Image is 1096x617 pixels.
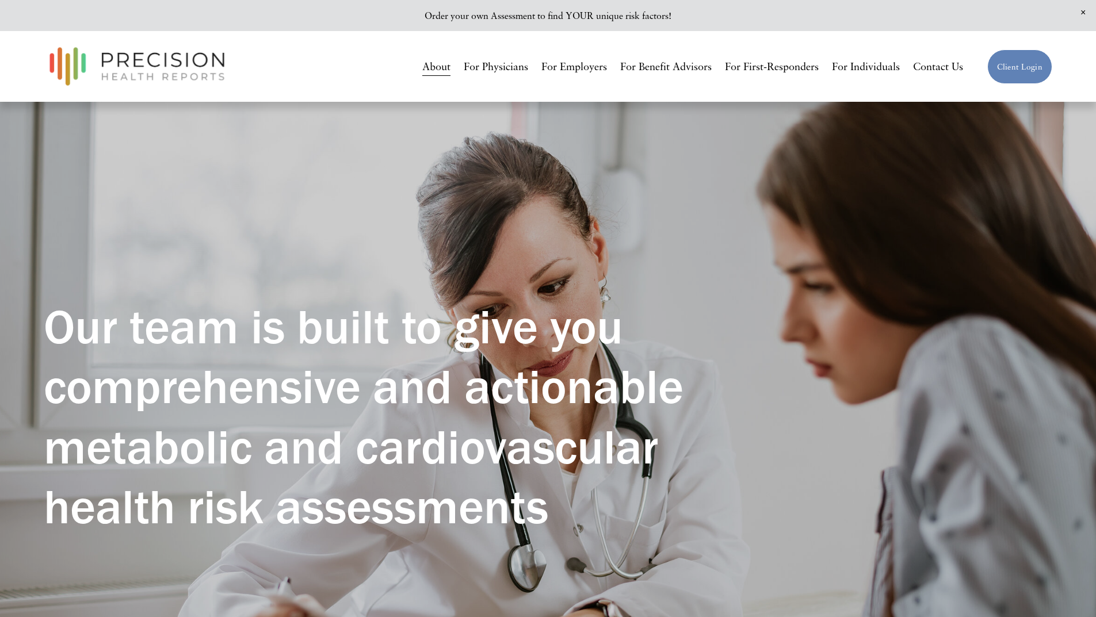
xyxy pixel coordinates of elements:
[44,42,230,91] img: Precision Health Reports
[44,296,800,536] h1: Our team is built to give you comprehensive and actionable metabolic and cardiovascular health ri...
[464,56,528,78] a: For Physicians
[541,56,607,78] a: For Employers
[913,56,963,78] a: Contact Us
[422,56,450,78] a: About
[725,56,819,78] a: For First-Responders
[987,49,1052,84] a: Client Login
[832,56,900,78] a: For Individuals
[620,56,712,78] a: For Benefit Advisors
